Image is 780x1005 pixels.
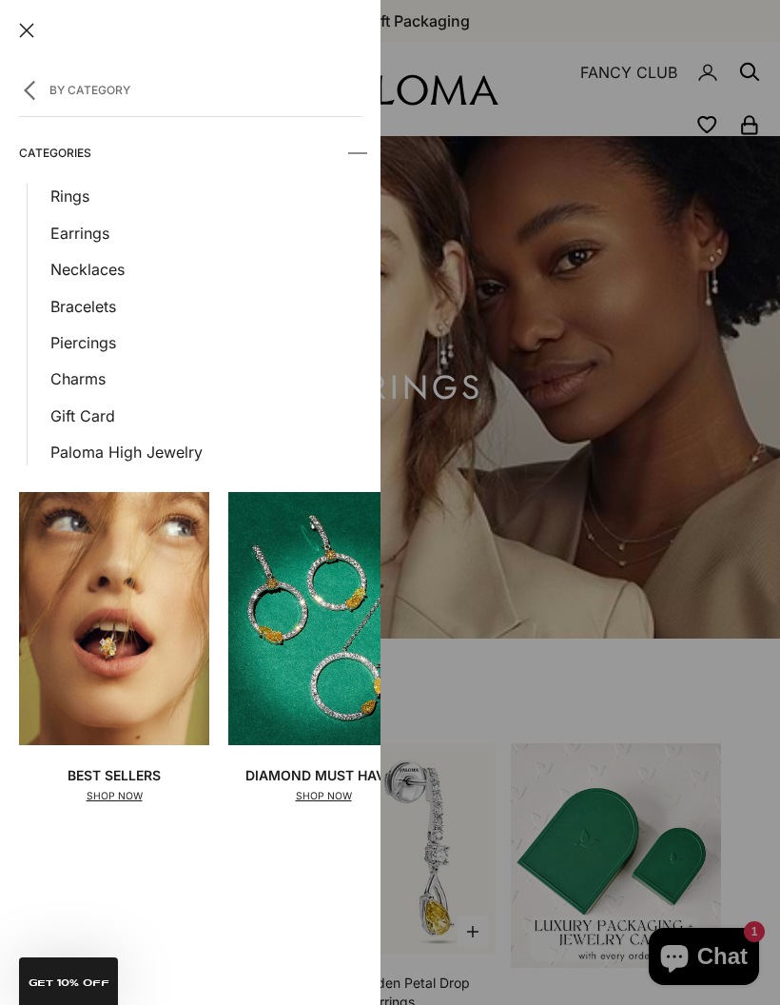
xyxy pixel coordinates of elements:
[68,764,161,786] p: Best Sellers
[19,957,118,1005] div: GET 10% Off
[245,764,401,786] p: Diamond Must Haves
[19,125,361,182] summary: Categories
[19,492,209,805] a: Best SellersSHOP NOW
[50,184,361,208] a: Rings
[50,440,361,464] a: Paloma High Jewelry
[50,330,361,355] a: Piercings
[50,294,361,319] a: Bracelets
[29,978,109,988] span: GET 10% Off
[19,61,361,117] button: By Category
[50,221,361,246] a: Earrings
[68,788,161,804] p: SHOP NOW
[245,788,401,804] p: SHOP NOW
[50,366,361,391] a: Charms
[228,492,419,805] a: Diamond Must HavesSHOP NOW
[50,404,361,428] a: Gift Card
[50,257,361,282] a: Necklaces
